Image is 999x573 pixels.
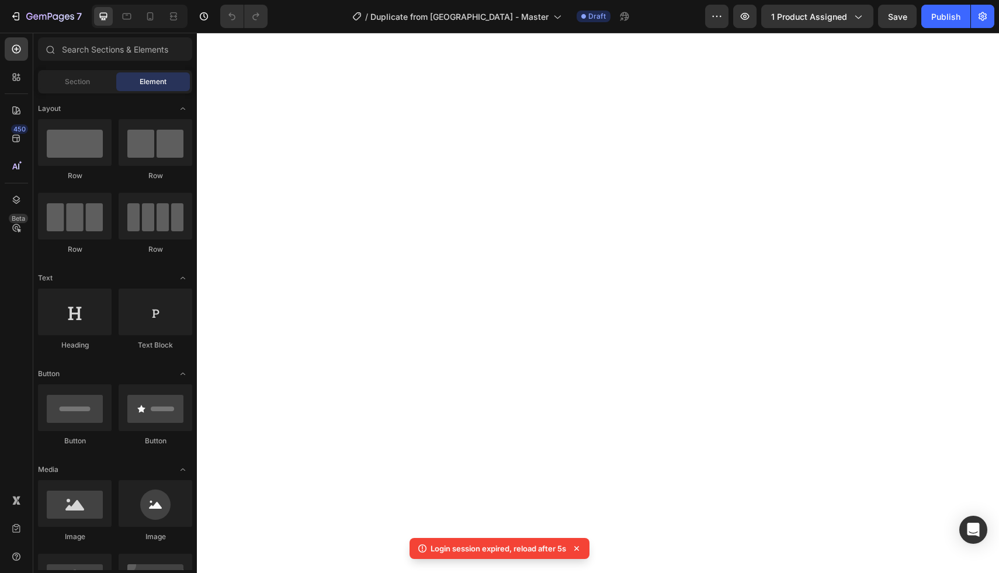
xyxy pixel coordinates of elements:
[761,5,873,28] button: 1 product assigned
[174,460,192,479] span: Toggle open
[119,532,192,542] div: Image
[888,12,907,22] span: Save
[11,124,28,134] div: 450
[174,269,192,287] span: Toggle open
[119,244,192,255] div: Row
[140,77,166,87] span: Element
[959,516,987,544] div: Open Intercom Messenger
[588,11,606,22] span: Draft
[174,99,192,118] span: Toggle open
[878,5,917,28] button: Save
[38,369,60,379] span: Button
[931,11,960,23] div: Publish
[220,5,268,28] div: Undo/Redo
[174,364,192,383] span: Toggle open
[119,171,192,181] div: Row
[9,214,28,223] div: Beta
[365,11,368,23] span: /
[38,273,53,283] span: Text
[119,436,192,446] div: Button
[38,436,112,446] div: Button
[38,171,112,181] div: Row
[77,9,82,23] p: 7
[370,11,549,23] span: Duplicate from [GEOGRAPHIC_DATA] - Master
[38,37,192,61] input: Search Sections & Elements
[5,5,87,28] button: 7
[38,244,112,255] div: Row
[119,340,192,350] div: Text Block
[38,464,58,475] span: Media
[431,543,566,554] p: Login session expired, reload after 5s
[38,340,112,350] div: Heading
[38,103,61,114] span: Layout
[65,77,90,87] span: Section
[38,532,112,542] div: Image
[771,11,847,23] span: 1 product assigned
[921,5,970,28] button: Publish
[197,33,999,573] iframe: Design area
